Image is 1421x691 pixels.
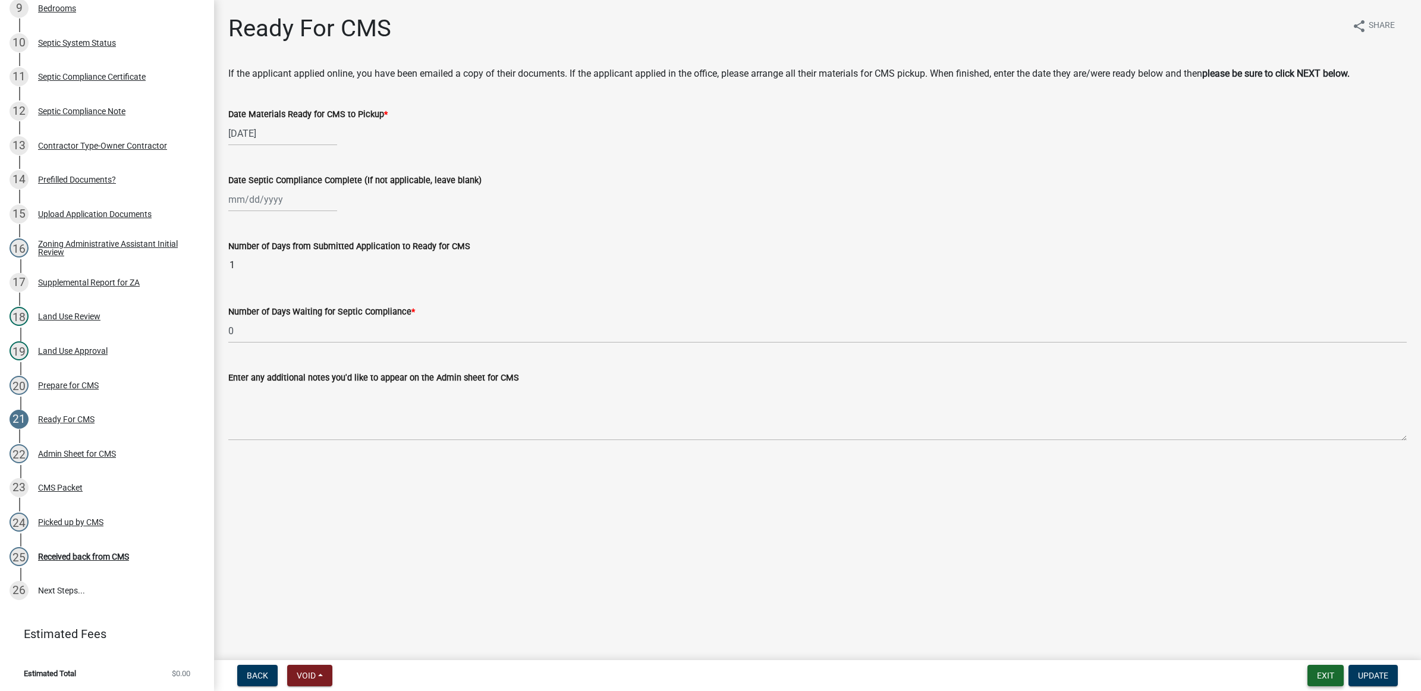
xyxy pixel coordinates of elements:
[172,670,190,677] span: $0.00
[38,175,116,184] div: Prefilled Documents?
[1343,14,1404,37] button: shareShare
[38,210,152,218] div: Upload Application Documents
[10,170,29,189] div: 14
[38,518,103,526] div: Picked up by CMS
[10,341,29,360] div: 19
[10,410,29,429] div: 21
[10,67,29,86] div: 11
[10,547,29,566] div: 25
[1352,19,1366,33] i: share
[38,312,100,321] div: Land Use Review
[38,483,83,492] div: CMS Packet
[10,33,29,52] div: 10
[228,121,337,146] input: mm/dd/yyyy
[38,73,146,81] div: Septic Compliance Certificate
[38,415,95,423] div: Ready For CMS
[228,111,388,119] label: Date Materials Ready for CMS to Pickup
[10,444,29,463] div: 22
[228,177,482,185] label: Date Septic Compliance Complete (If not applicable, leave blank)
[297,671,316,680] span: Void
[247,671,268,680] span: Back
[287,665,332,686] button: Void
[38,39,116,47] div: Septic System Status
[228,67,1407,81] p: If the applicant applied online, you have been emailed a copy of their documents. If the applican...
[38,240,195,256] div: Zoning Administrative Assistant Initial Review
[228,243,470,251] label: Number of Days from Submitted Application to Ready for CMS
[228,187,337,212] input: mm/dd/yyyy
[10,273,29,292] div: 17
[38,552,129,561] div: Received back from CMS
[228,14,391,43] h1: Ready For CMS
[10,513,29,532] div: 24
[10,205,29,224] div: 15
[38,381,99,390] div: Prepare for CMS
[24,670,76,677] span: Estimated Total
[237,665,278,686] button: Back
[228,374,519,382] label: Enter any additional notes you'd like to appear on the Admin sheet for CMS
[228,308,415,316] label: Number of Days Waiting for Septic Compliance
[38,450,116,458] div: Admin Sheet for CMS
[1307,665,1344,686] button: Exit
[10,307,29,326] div: 18
[38,107,125,115] div: Septic Compliance Note
[38,142,167,150] div: Contractor Type-Owner Contractor
[10,102,29,121] div: 12
[10,238,29,257] div: 16
[10,478,29,497] div: 23
[1358,671,1388,680] span: Update
[10,622,195,646] a: Estimated Fees
[38,4,76,12] div: Bedrooms
[1202,68,1350,79] strong: please be sure to click NEXT below.
[10,376,29,395] div: 20
[1348,665,1398,686] button: Update
[1369,19,1395,33] span: Share
[38,347,108,355] div: Land Use Approval
[10,581,29,600] div: 26
[10,136,29,155] div: 13
[38,278,140,287] div: Supplemental Report for ZA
